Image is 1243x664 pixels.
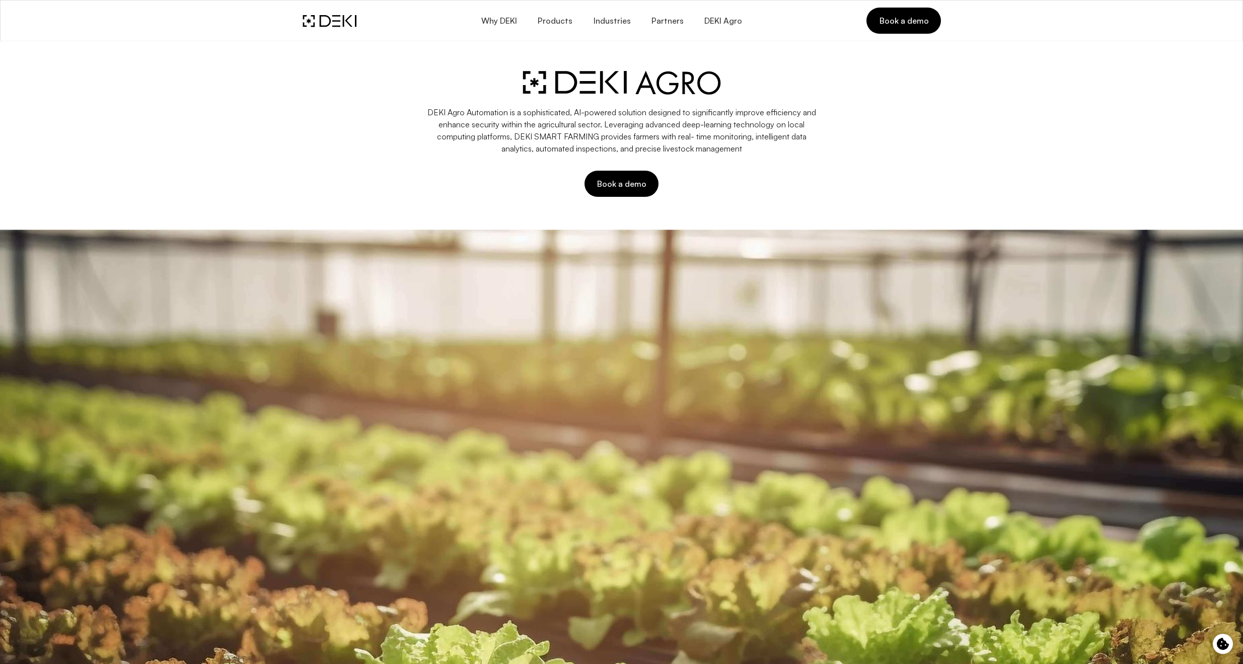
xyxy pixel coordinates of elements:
[470,9,527,33] button: Why DEKI
[425,106,818,155] p: DEKI Agro Automation is a sophisticated, AI-powered solution designed to significantly improve ef...
[527,9,582,33] button: Products
[522,70,721,95] img: deki-agro.svg
[879,15,928,26] span: Book a demo
[303,15,356,27] img: DEKI Logo
[641,9,694,33] a: Partners
[582,9,640,33] button: Industries
[537,16,572,26] span: Products
[694,9,752,33] a: DEKI Agro
[584,171,659,197] button: Book a demo
[651,16,684,26] span: Partners
[480,16,517,26] span: Why DEKI
[704,16,742,26] span: DEKI Agro
[866,8,940,34] a: Book a demo
[593,16,630,26] span: Industries
[597,178,646,189] span: Book a demo
[1213,634,1233,654] button: Cookie control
